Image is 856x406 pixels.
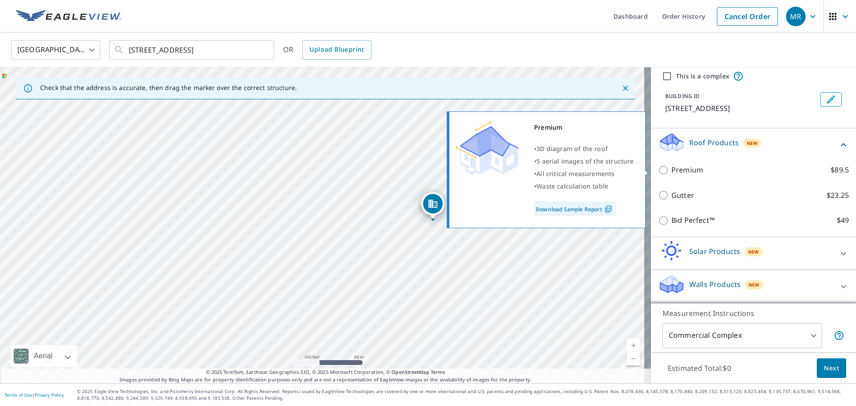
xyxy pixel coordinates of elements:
div: Premium [534,121,634,134]
p: Check that the address is accurate, then drag the marker over the correct structure. [40,84,297,92]
div: [GEOGRAPHIC_DATA] [11,37,100,62]
p: Measurement Instructions [663,308,844,319]
a: Current Level 18, Zoom In [627,339,640,352]
div: • [534,180,634,193]
div: Walls ProductsNew [658,274,849,299]
div: • [534,168,634,180]
button: Close [620,82,631,94]
p: Bid Perfect™ [671,215,715,226]
span: Upload Blueprint [309,44,364,55]
a: OpenStreetMap [391,369,429,375]
div: • [534,155,634,168]
div: Aerial [11,345,77,367]
p: Solar Products [689,246,740,257]
p: Premium [671,164,703,176]
span: 5 aerial images of the structure [536,157,634,165]
span: New [747,139,758,147]
span: New [748,248,759,255]
div: Solar ProductsNew [658,241,849,266]
div: OR [283,40,371,60]
a: Upload Blueprint [302,40,371,60]
div: Aerial [31,345,55,367]
p: Walls Products [689,279,741,290]
p: $89.5 [831,164,849,176]
div: Commercial Complex [663,323,822,348]
input: Search by address or latitude-longitude [129,37,256,62]
p: [STREET_ADDRESS] [665,103,817,114]
a: Terms [431,369,445,375]
div: Dropped pin, building 1, Commercial property, 1601 E Park Ave Enterprise, AL 36330 [421,192,444,220]
button: Edit building 1 [820,92,842,107]
p: © 2025 Eagle View Technologies, Inc. and Pictometry International Corp. All Rights Reserved. Repo... [77,388,852,402]
img: Premium [456,121,519,175]
p: $23.25 [827,190,849,201]
a: Download Sample Report [534,201,616,216]
p: BUILDING ID [665,92,700,100]
button: Next [817,358,846,378]
div: MR [786,7,806,26]
a: Terms of Use [4,392,32,398]
span: New [749,281,760,288]
span: Each building may require a separate measurement report; if so, your account will be billed per r... [834,330,844,341]
label: This is a complex [676,72,729,81]
a: Current Level 18, Zoom Out [627,352,640,365]
p: Gutter [671,190,694,201]
span: All critical measurements [536,169,614,178]
img: Pdf Icon [602,205,614,213]
span: Waste calculation table [536,182,608,190]
div: Roof ProductsNew [658,132,849,157]
a: Cancel Order [717,7,778,26]
p: $49 [837,215,849,226]
img: EV Logo [16,10,121,23]
div: • [534,143,634,155]
a: Privacy Policy [35,392,64,398]
p: Roof Products [689,137,739,148]
span: Next [824,363,839,374]
p: | [4,392,64,398]
p: Estimated Total: $0 [661,358,738,378]
span: © 2025 TomTom, Earthstar Geographics SIO, © 2025 Microsoft Corporation, © [206,369,445,376]
span: 3D diagram of the roof [536,144,608,153]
